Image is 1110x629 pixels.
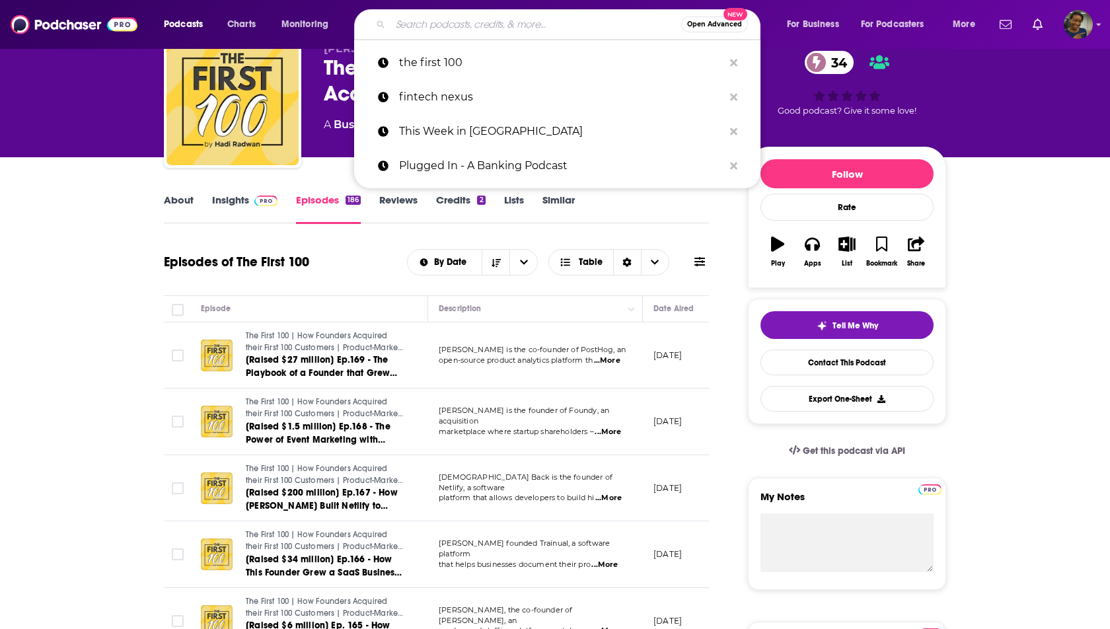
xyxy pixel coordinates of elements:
span: The First 100 | How Founders Acquired their First 100 Customers | Product-Market Fit [246,397,403,429]
img: tell me why sparkle [817,320,827,331]
span: that helps businesses document their pro [439,560,591,569]
div: Bookmark [866,260,897,268]
span: [Raised $27 million] Ep.169 - The Playbook of a Founder that Grew his Business to 99k Users [246,354,397,392]
span: marketplace where startup shareholders – [439,427,594,436]
button: Sort Direction [482,250,509,275]
a: Contact This Podcast [760,350,934,375]
a: Show notifications dropdown [1027,13,1048,36]
img: Podchaser Pro [254,196,277,206]
button: List [830,228,864,276]
div: Description [439,301,481,316]
span: [PERSON_NAME] is the co-founder of PostHog, an [439,345,626,354]
span: platform that allows developers to build hi [439,493,594,502]
span: [Raised $34 million] Ep.166 - How This Founder Grew a SaaS Business from 27 to 1,000 Customers Us... [246,554,402,605]
button: Share [899,228,934,276]
span: For Business [787,15,839,34]
button: Column Actions [624,301,640,317]
a: Credits2 [436,194,485,224]
div: Share [907,260,925,268]
div: 34Good podcast? Give it some love! [748,42,946,124]
span: Get this podcast via API [803,445,905,457]
div: Sort Direction [613,250,641,275]
a: the first 100 [354,46,760,80]
p: Plugged In - A Banking Podcast [399,149,723,183]
button: Follow [760,159,934,188]
button: Apps [795,228,829,276]
span: Open Advanced [687,21,742,28]
span: ...More [595,427,621,437]
button: open menu [272,14,346,35]
span: [PERSON_NAME], the co-founder of [PERSON_NAME], an [439,605,572,625]
span: More [953,15,975,34]
button: open menu [509,250,537,275]
a: About [164,194,194,224]
a: The First 100 | How Founders Acquired their First 100 Customers | Product-Market Fit [246,596,404,619]
div: Rate [760,194,934,221]
a: 34 [805,51,854,74]
button: Bookmark [864,228,899,276]
span: Tell Me Why [832,320,878,331]
p: [DATE] [653,615,682,626]
a: Get this podcast via API [778,435,916,467]
h2: Choose List sort [407,249,538,276]
div: Episode [201,301,231,316]
p: [DATE] [653,482,682,494]
div: Play [771,260,785,268]
div: Search podcasts, credits, & more... [367,9,773,40]
a: The First 100 | How Founders Acquired their First 100 Customers | Product-Market Fit [246,396,404,420]
span: Toggle select row [172,350,184,361]
span: Logged in as sabrinajohnson [1064,10,1093,39]
a: Show notifications dropdown [994,13,1017,36]
button: open menu [155,14,220,35]
span: Podcasts [164,15,203,34]
div: Apps [804,260,821,268]
label: My Notes [760,490,934,513]
span: 34 [818,51,854,74]
span: [DEMOGRAPHIC_DATA] Back is the founder of Netlify, a software [439,472,612,492]
a: Plugged In - A Banking Podcast [354,149,760,183]
div: 2 [477,196,485,205]
a: Charts [219,14,264,35]
button: Open AdvancedNew [681,17,748,32]
a: [Raised $200 million] Ep.167 - How [PERSON_NAME] Built Netlify to 35M+ Sites [246,486,404,513]
span: Toggle select row [172,615,184,627]
button: open menu [408,258,482,267]
span: Table [579,258,603,267]
a: The First 100 | How Founders Acquired their First 100 Customers | Product-Market Fit [246,463,404,486]
button: open menu [778,14,856,35]
div: A podcast [324,117,654,133]
span: The First 100 | How Founders Acquired their First 100 Customers | Product-Market Fit [246,530,403,562]
button: Play [760,228,795,276]
a: [Raised $1.5 million] Ep.168 - The Power of Event Marketing with [PERSON_NAME] [246,420,404,447]
span: [PERSON_NAME] is the founder of Foundy, an acquisition [439,406,609,425]
button: Show profile menu [1064,10,1093,39]
h1: Episodes of The First 100 [164,254,309,270]
span: [Raised $1.5 million] Ep.168 - The Power of Event Marketing with [PERSON_NAME] [246,421,390,459]
img: The First 100 | How Founders Acquired their First 100 Customers | Product-Market Fit [166,33,299,165]
button: Choose View [548,249,669,276]
div: 186 [346,196,361,205]
p: [DATE] [653,350,682,361]
span: open-source product analytics platform th [439,355,593,365]
p: [DATE] [653,548,682,560]
p: fintech nexus [399,80,723,114]
a: fintech nexus [354,80,760,114]
img: Podchaser - Follow, Share and Rate Podcasts [11,12,137,37]
p: This Week in Fintech [399,114,723,149]
a: Similar [542,194,575,224]
a: [Raised $27 million] Ep.169 - The Playbook of a Founder that Grew his Business to 99k Users [246,353,404,380]
span: Toggle select row [172,416,184,427]
img: Podchaser Pro [918,484,942,495]
span: The First 100 | How Founders Acquired their First 100 Customers | Product-Market Fit [246,597,403,629]
a: Pro website [918,482,942,495]
a: Episodes186 [296,194,361,224]
span: Good podcast? Give it some love! [778,106,916,116]
a: InsightsPodchaser Pro [212,194,277,224]
button: open menu [852,14,943,35]
span: By Date [434,258,471,267]
a: This Week in [GEOGRAPHIC_DATA] [354,114,760,149]
a: Business [334,118,382,131]
div: Date Aired [653,301,694,316]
